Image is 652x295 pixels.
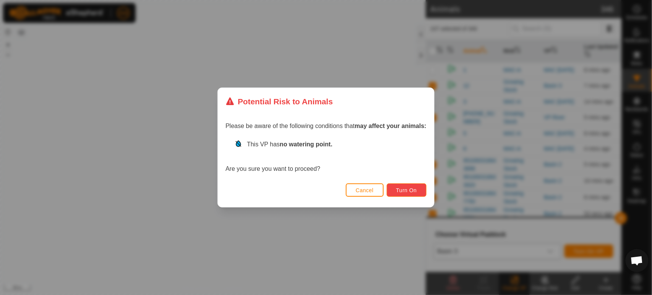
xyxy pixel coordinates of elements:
div: Are you sure you want to proceed? [225,140,427,173]
span: Please be aware of the following conditions that [225,123,427,129]
span: Cancel [356,187,374,193]
div: Open chat [626,249,649,272]
div: Potential Risk to Animals [225,96,333,107]
button: Turn On [387,183,427,197]
span: This VP has [247,141,332,147]
button: Cancel [346,183,384,197]
strong: may affect your animals: [355,123,427,129]
strong: no watering point. [280,141,332,147]
span: Turn On [396,187,417,193]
